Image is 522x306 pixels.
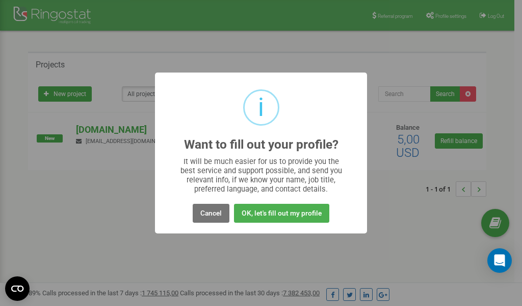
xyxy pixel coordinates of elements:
button: OK, let's fill out my profile [234,204,329,223]
div: It will be much easier for us to provide you the best service and support possible, and send you ... [175,157,347,194]
div: Open Intercom Messenger [487,248,512,273]
button: Cancel [193,204,229,223]
h2: Want to fill out your profile? [184,138,338,152]
div: i [258,91,264,124]
button: Open CMP widget [5,276,30,301]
